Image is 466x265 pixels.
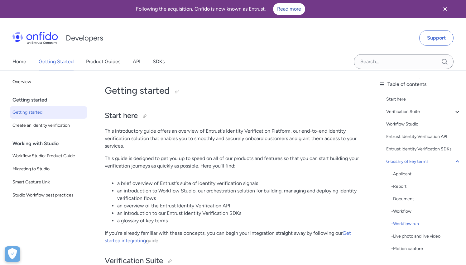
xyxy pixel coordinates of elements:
li: an introduction to Workflow Studio, our orchestration solution for building, managing and deployi... [117,187,360,202]
span: Workflow Studio: Product Guide [12,152,84,160]
a: Entrust Identity Verification SDKs [386,145,461,153]
p: This introductory guide offers an overview of Entrust's Identity Verification Platform, our end-t... [105,127,360,150]
div: - Workflow run [391,220,461,228]
p: If you're already familiar with these concepts, you can begin your integration straight away by f... [105,230,360,244]
a: Overview [10,76,87,88]
div: Following the acquisition, Onfido is now known as Entrust. [7,3,434,15]
a: Glossary of key terms [386,158,461,165]
a: Read more [273,3,305,15]
svg: Close banner [441,5,449,13]
h2: Start here [105,111,360,121]
a: Getting started [10,106,87,119]
button: Close banner [434,1,457,17]
span: Create an identity verification [12,122,84,129]
a: -Document [391,195,461,203]
div: - Document [391,195,461,203]
a: -Workflow run [391,220,461,228]
a: API [133,53,140,70]
a: Create an identity verification [10,119,87,132]
div: - Applicant [391,170,461,178]
div: - Workflow [391,208,461,215]
span: Studio Workflow best practices [12,192,84,199]
h1: Developers [66,33,103,43]
a: Product Guides [86,53,120,70]
img: Onfido Logo [12,32,58,44]
a: Workflow Studio [386,121,461,128]
a: -Applicant [391,170,461,178]
input: Onfido search input field [354,54,454,69]
a: Get started integrating [105,230,351,244]
p: This guide is designed to get you up to speed on all of our products and features so that you can... [105,155,360,170]
a: -Live photo and live video [391,233,461,240]
a: Getting Started [39,53,74,70]
li: an overview of the Entrust Identity Verification API [117,202,360,210]
span: Smart Capture Link [12,178,84,186]
span: Migrating to Studio [12,165,84,173]
button: Open Preferences [5,246,20,262]
a: Studio Workflow best practices [10,189,87,201]
a: Workflow Studio: Product Guide [10,150,87,162]
a: Start here [386,96,461,103]
a: Entrust Identity Verification API [386,133,461,140]
span: Getting started [12,109,84,116]
div: Getting started [12,94,89,106]
div: Table of contents [377,81,461,88]
a: Smart Capture Link [10,176,87,188]
a: -Workflow [391,208,461,215]
a: -Motion capture [391,245,461,253]
div: - Motion capture [391,245,461,253]
li: an introduction to our Entrust Identity Verification SDKs [117,210,360,217]
a: Home [12,53,26,70]
h1: Getting started [105,84,360,97]
a: Verification Suite [386,108,461,116]
div: - Live photo and live video [391,233,461,240]
div: Working with Studio [12,137,89,150]
span: Overview [12,78,84,86]
li: a brief overview of Entrust's suite of identity verification signals [117,180,360,187]
a: SDKs [153,53,165,70]
div: - Report [391,183,461,190]
a: -Report [391,183,461,190]
a: Support [419,30,454,46]
li: a glossary of key terms [117,217,360,225]
a: Migrating to Studio [10,163,87,175]
div: Cookie Preferences [5,246,20,262]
